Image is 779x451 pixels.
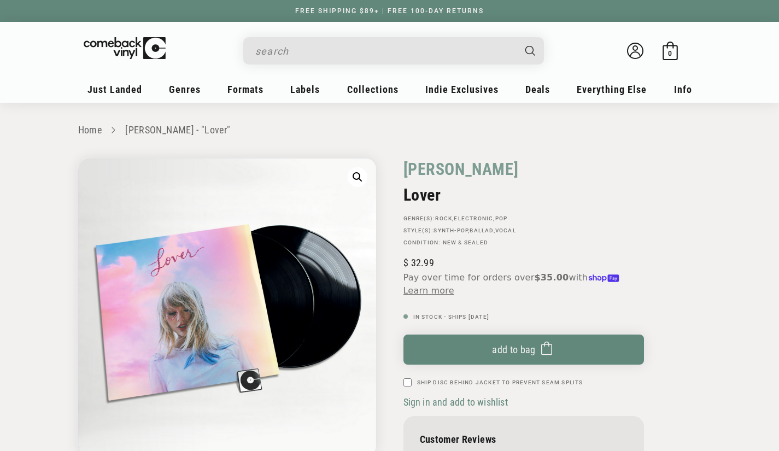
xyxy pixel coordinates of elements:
[403,159,519,180] a: [PERSON_NAME]
[403,396,511,408] button: Sign in and add to wishlist
[403,185,644,204] h2: Lover
[495,215,508,221] a: Pop
[403,257,408,268] span: $
[78,122,701,138] nav: breadcrumbs
[403,239,644,246] p: Condition: New & Sealed
[425,84,499,95] span: Indie Exclusives
[516,37,545,65] button: Search
[492,344,536,355] span: Add to bag
[403,396,508,408] span: Sign in and add to wishlist
[470,227,493,233] a: Ballad
[403,257,434,268] span: 32.99
[417,378,583,386] label: Ship Disc Behind Jacket To Prevent Seam Splits
[403,215,644,222] p: GENRE(S): , ,
[227,84,263,95] span: Formats
[454,215,493,221] a: Electronic
[284,7,495,15] a: FREE SHIPPING $89+ | FREE 100-DAY RETURNS
[87,84,142,95] span: Just Landed
[668,49,672,57] span: 0
[403,335,644,365] button: Add to bag
[255,40,514,62] input: search
[169,84,201,95] span: Genres
[347,84,399,95] span: Collections
[243,37,544,65] div: Search
[290,84,320,95] span: Labels
[674,84,692,95] span: Info
[434,227,468,233] a: Synth-pop
[525,84,550,95] span: Deals
[435,215,452,221] a: Rock
[577,84,647,95] span: Everything Else
[420,434,628,445] p: Customer Reviews
[403,314,644,320] p: In Stock - Ships [DATE]
[78,124,102,136] a: Home
[495,227,516,233] a: Vocal
[125,124,230,136] a: [PERSON_NAME] - "Lover"
[403,227,644,234] p: STYLE(S): , ,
